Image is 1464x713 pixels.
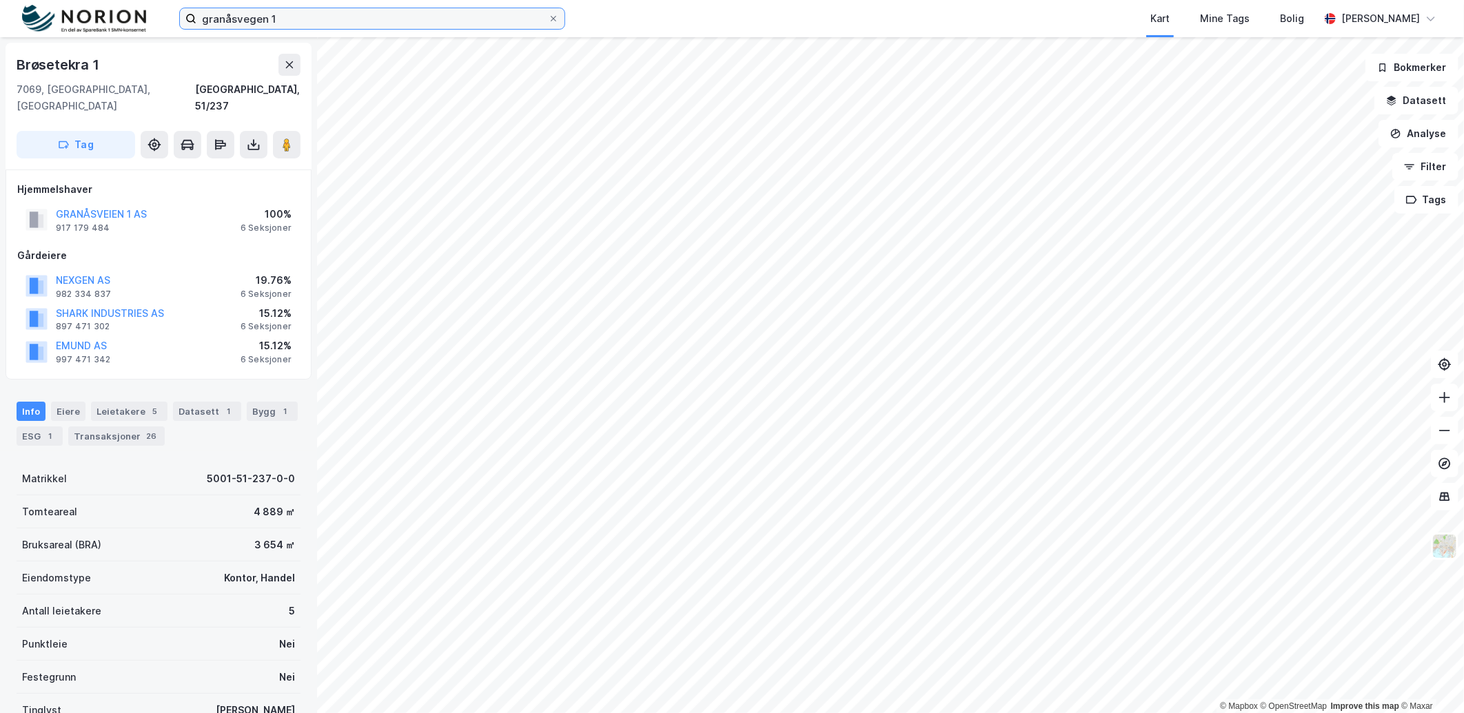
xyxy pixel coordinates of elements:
div: Transaksjoner [68,426,165,446]
button: Filter [1392,153,1458,180]
div: Eiendomstype [22,570,91,586]
div: Kontrollprogram for chat [1395,647,1464,713]
button: Analyse [1379,120,1458,147]
input: Søk på adresse, matrikkel, gårdeiere, leietakere eller personer [196,8,548,29]
button: Datasett [1374,87,1458,114]
button: Tag [17,131,135,158]
div: Mine Tags [1200,10,1250,27]
div: Brøsetekra 1 [17,54,102,76]
div: [GEOGRAPHIC_DATA], 51/237 [195,81,301,114]
div: Antall leietakere [22,603,101,619]
div: 917 179 484 [56,223,110,234]
div: 5 [289,603,295,619]
a: OpenStreetMap [1261,701,1328,711]
div: Punktleie [22,636,68,652]
div: 982 334 837 [56,289,111,300]
iframe: Chat Widget [1395,647,1464,713]
div: 26 [143,429,159,443]
button: Bokmerker [1365,54,1458,81]
div: Festegrunn [22,669,76,685]
div: 4 889 ㎡ [254,504,295,520]
div: [PERSON_NAME] [1341,10,1420,27]
div: 5001-51-237-0-0 [207,471,295,487]
div: 1 [222,404,236,418]
div: 6 Seksjoner [241,289,292,300]
div: ESG [17,426,63,446]
div: Eiere [51,402,85,421]
a: Improve this map [1331,701,1399,711]
div: 7069, [GEOGRAPHIC_DATA], [GEOGRAPHIC_DATA] [17,81,195,114]
div: Bygg [247,402,298,421]
div: 6 Seksjoner [241,321,292,332]
div: 6 Seksjoner [241,223,292,234]
div: Nei [279,636,295,652]
img: norion-logo.80e7a08dc31c2e691866.png [22,5,146,33]
div: 1 [278,404,292,418]
div: Kart [1150,10,1170,27]
div: 15.12% [241,338,292,354]
div: Gårdeiere [17,247,300,264]
div: Bruksareal (BRA) [22,537,101,553]
div: 15.12% [241,305,292,322]
div: Datasett [173,402,241,421]
div: Kontor, Handel [224,570,295,586]
div: 6 Seksjoner [241,354,292,365]
div: 3 654 ㎡ [254,537,295,553]
div: Tomteareal [22,504,77,520]
div: 897 471 302 [56,321,110,332]
div: 100% [241,206,292,223]
div: Bolig [1280,10,1304,27]
div: Matrikkel [22,471,67,487]
div: Nei [279,669,295,685]
div: Leietakere [91,402,167,421]
div: Info [17,402,45,421]
div: 19.76% [241,272,292,289]
img: Z [1432,533,1458,559]
button: Tags [1394,186,1458,214]
div: 1 [43,429,57,443]
a: Mapbox [1220,701,1258,711]
div: 5 [148,404,162,418]
div: Hjemmelshaver [17,181,300,198]
div: 997 471 342 [56,354,110,365]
